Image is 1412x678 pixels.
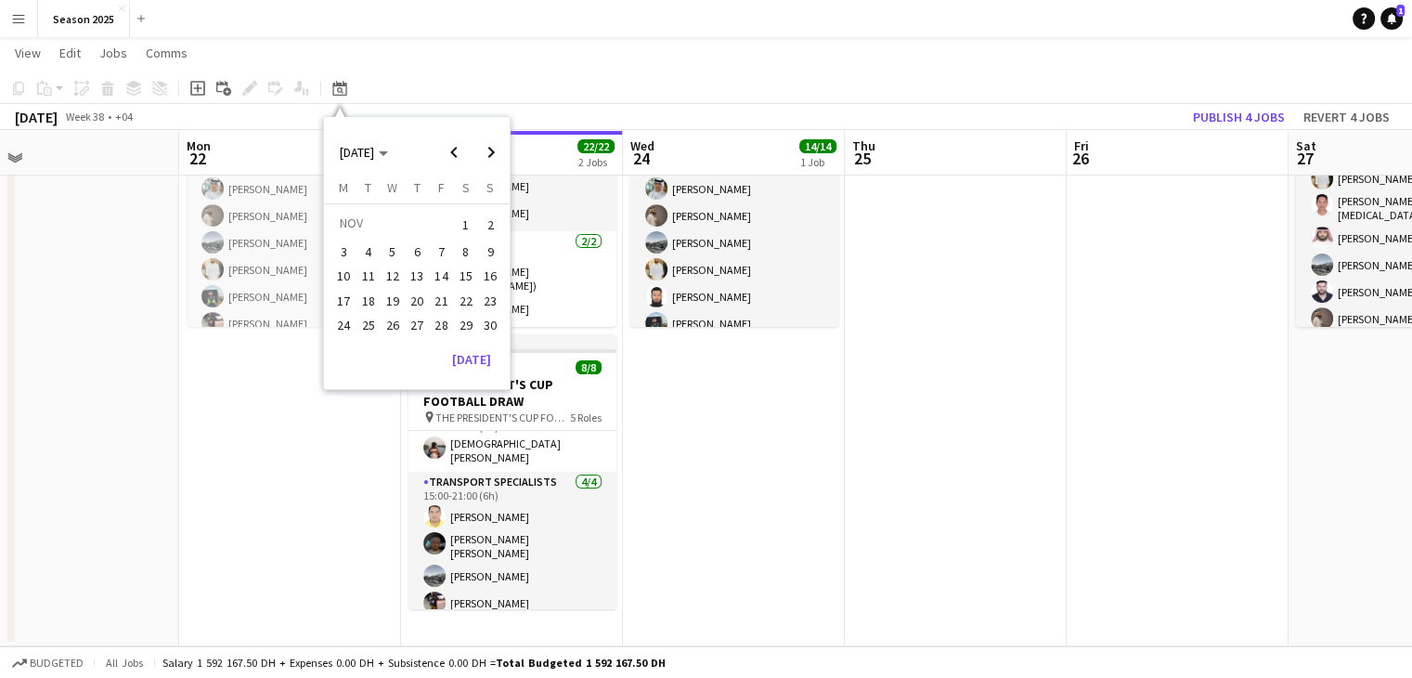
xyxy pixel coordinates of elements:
span: 11 [357,266,380,288]
a: 1 [1380,7,1403,30]
button: 28-11-2025 [429,313,453,337]
td: NOV [331,211,453,240]
span: 27 [1293,148,1316,169]
span: 2 [479,212,501,238]
app-job-card: 07:00-15:00 (8h)14/14EA_MIDPOINT PRIVATE EVENT EA_MIDPOINT PRIVATE EVENT2 RolesTransport Speciali... [630,52,838,327]
span: 22 [455,290,477,312]
button: 27-11-2025 [405,313,429,337]
span: [DATE] [340,144,374,161]
button: Publish 4 jobs [1185,105,1292,129]
button: 11-11-2025 [356,264,380,288]
span: 3 [333,241,356,263]
app-job-card: In progress07:00-22:00 (15h)8/8THE PRESIDENT'S CUP FOOTBALL DRAW THE PRESIDENT'S CUP FOOTBALL DRA... [408,334,616,609]
span: Budgeted [30,657,84,670]
a: Comms [138,41,195,65]
button: Revert 4 jobs [1296,105,1397,129]
span: Thu [852,137,875,154]
a: Edit [52,41,88,65]
span: 26 [382,314,404,336]
button: 05-11-2025 [381,240,405,264]
span: 12 [382,266,404,288]
span: 24 [628,148,654,169]
span: 8 [455,241,477,263]
button: 09-11-2025 [478,240,502,264]
span: Sat [1296,137,1316,154]
span: 20 [406,290,428,312]
span: S [486,179,494,196]
button: 06-11-2025 [405,240,429,264]
span: View [15,45,41,61]
h3: THE PRESIDENT'S CUP FOOTBALL DRAW [408,376,616,410]
button: 04-11-2025 [356,240,380,264]
span: Fri [1074,137,1089,154]
span: 16 [479,266,501,288]
button: 07-11-2025 [429,240,453,264]
span: Wed [630,137,654,154]
span: 15 [455,266,477,288]
span: Total Budgeted 1 592 167.50 DH [496,656,666,670]
button: 20-11-2025 [405,289,429,313]
a: Jobs [92,41,135,65]
span: M [339,179,348,196]
span: 29 [455,314,477,336]
span: 1 [1396,5,1405,17]
button: 01-11-2025 [454,211,478,240]
span: 22 [184,148,211,169]
span: 25 [849,148,875,169]
span: 14/14 [799,139,836,153]
span: 27 [406,314,428,336]
app-card-role: BUGGY DRIVERS1/115:00-21:00 (6h)[DEMOGRAPHIC_DATA][PERSON_NAME] [408,403,616,472]
button: Previous month [435,134,473,171]
span: 4 [357,241,380,263]
span: Edit [59,45,81,61]
span: 6 [406,241,428,263]
span: Comms [146,45,188,61]
div: 2 Jobs [578,155,614,169]
app-card-role: Transport Specialists4/415:00-21:00 (6h)[PERSON_NAME][PERSON_NAME] [PERSON_NAME][PERSON_NAME][PER... [408,472,616,621]
div: In progress07:00-15:00 (8h)14/14EA_MIDPOINT PRIVATE EVENT EA_MIDPOINT PRIVATE EVENT2 Roles[PERSON... [408,52,616,327]
app-card-role: Transport Specialists12/1207:00-15:00 (8h)[PERSON_NAME][PERSON_NAME][PERSON_NAME][PERSON_NAME][PE... [187,117,395,476]
span: 18 [357,290,380,312]
button: 29-11-2025 [454,313,478,337]
button: 10-11-2025 [331,264,356,288]
span: W [387,179,397,196]
button: 25-11-2025 [356,313,380,337]
button: Next month [473,134,510,171]
span: 21 [431,290,453,312]
span: 25 [357,314,380,336]
button: Choose month and year [332,136,395,169]
a: View [7,41,48,65]
span: F [438,179,445,196]
span: Mon [187,137,211,154]
span: T [365,179,371,196]
span: 26 [1071,148,1089,169]
span: 9 [479,241,501,263]
button: 12-11-2025 [381,264,405,288]
span: 1 [455,212,477,238]
button: 02-11-2025 [478,211,502,240]
span: 14 [431,266,453,288]
button: 21-11-2025 [429,289,453,313]
button: Budgeted [9,653,86,673]
div: [DATE] [15,108,58,126]
span: 23 [479,290,501,312]
span: 10 [333,266,356,288]
span: S [462,179,470,196]
div: Salary 1 592 167.50 DH + Expenses 0.00 DH + Subsistence 0.00 DH = [162,656,666,670]
button: 15-11-2025 [454,264,478,288]
div: 1 Job [800,155,836,169]
button: 22-11-2025 [454,289,478,313]
button: [DATE] [445,345,499,374]
span: 30 [479,314,501,336]
span: 22/22 [577,139,615,153]
button: 18-11-2025 [356,289,380,313]
button: 23-11-2025 [478,289,502,313]
span: 17 [333,290,356,312]
span: 5 [382,241,404,263]
div: In progress [408,334,616,349]
span: 13 [406,266,428,288]
app-job-card: 07:00-15:00 (8h)14/14EA_MIDPOINT PRIVATE EVENT EA_MIDPOINT PRIVATE EVENT2 RolesTransport Speciali... [187,52,395,327]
